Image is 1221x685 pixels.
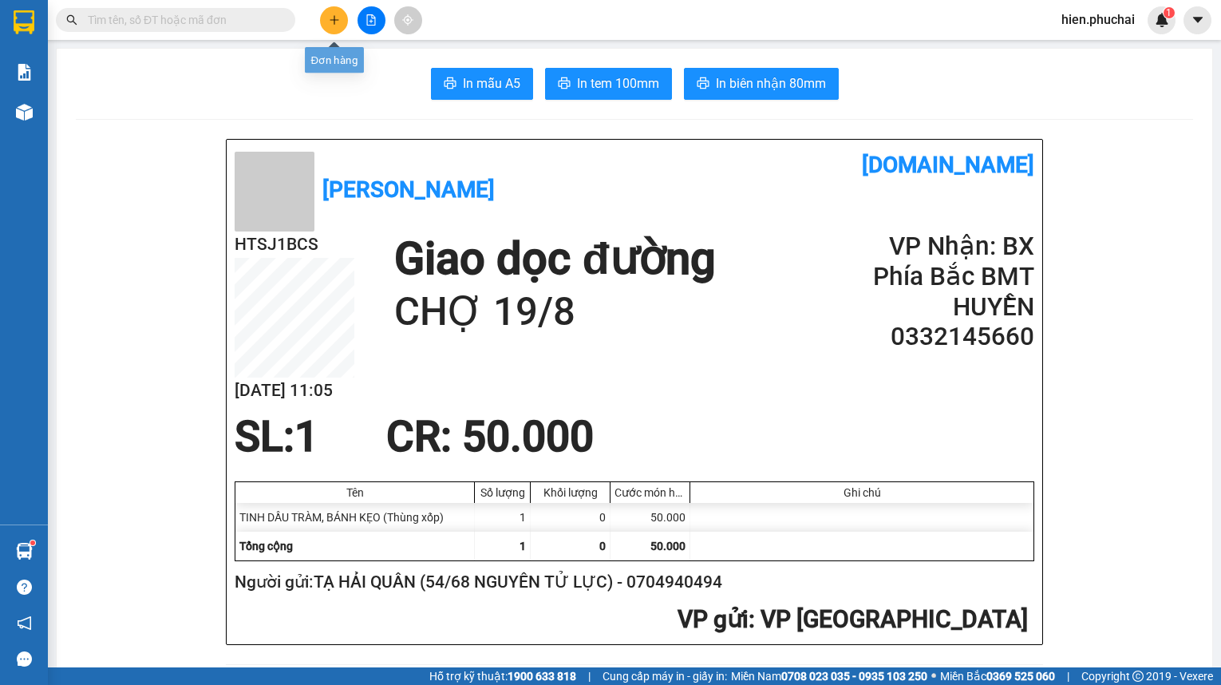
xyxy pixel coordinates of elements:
[17,651,32,667] span: message
[475,503,531,532] div: 1
[694,486,1029,499] div: Ghi chú
[603,667,727,685] span: Cung cấp máy in - giấy in:
[17,580,32,595] span: question-circle
[235,232,354,258] h2: HTSJ1BCS
[558,77,571,92] span: printer
[394,6,422,34] button: aim
[235,569,1028,596] h2: Người gửi: TẠ HẢI QUÂN (54/68 NGUYÊN TỬ LỰC) - 0704940494
[187,93,264,149] span: CHỢ 19/8
[697,77,709,92] span: printer
[545,68,672,100] button: printerIn tem 100mm
[17,616,32,631] span: notification
[14,52,176,90] div: TẠ HẢI QUÂN (54/68 NGUYÊN TỬ LỰC)
[235,604,1028,636] h2: : VP [GEOGRAPHIC_DATA]
[66,14,77,26] span: search
[239,540,293,552] span: Tổng cộng
[843,232,1034,292] h2: VP Nhận: BX Phía Bắc BMT
[235,378,354,404] h2: [DATE] 11:05
[322,176,495,203] b: [PERSON_NAME]
[678,605,749,633] span: VP gửi
[508,670,576,683] strong: 1900 633 818
[1049,10,1148,30] span: hien.phuchai
[187,15,225,32] span: Nhận:
[731,667,927,685] span: Miền Nam
[520,540,526,552] span: 1
[1164,7,1175,18] sup: 1
[30,540,35,545] sup: 1
[1067,667,1069,685] span: |
[1191,13,1205,27] span: caret-down
[535,486,606,499] div: Khối lượng
[599,540,606,552] span: 0
[931,673,936,679] span: ⚪️
[614,486,686,499] div: Cước món hàng
[16,543,33,560] img: warehouse-icon
[402,14,413,26] span: aim
[329,14,340,26] span: plus
[843,322,1034,352] h2: 0332145660
[16,64,33,81] img: solution-icon
[187,71,315,93] div: 0332145660
[187,52,315,71] div: HUYỀN
[16,104,33,121] img: warehouse-icon
[1183,6,1211,34] button: caret-down
[986,670,1055,683] strong: 0369 525 060
[1132,671,1144,682] span: copyright
[187,102,210,119] span: DĐ:
[386,412,594,461] span: CR : 50.000
[479,486,526,499] div: Số lượng
[1155,13,1169,27] img: icon-new-feature
[294,412,318,461] span: 1
[235,412,294,461] span: SL:
[14,90,176,113] div: 0704940494
[394,232,715,287] h1: Giao dọc đường
[531,503,610,532] div: 0
[366,14,377,26] span: file-add
[431,68,533,100] button: printerIn mẫu A5
[429,667,576,685] span: Hỗ trợ kỹ thuật:
[14,10,34,34] img: logo-vxr
[862,152,1034,178] b: [DOMAIN_NAME]
[358,6,385,34] button: file-add
[444,77,456,92] span: printer
[239,486,470,499] div: Tên
[781,670,927,683] strong: 0708 023 035 - 0935 103 250
[843,292,1034,323] h2: HUYỀN
[187,14,315,52] div: BX Phía Bắc BMT
[394,287,715,338] h1: CHỢ 19/8
[320,6,348,34] button: plus
[588,667,591,685] span: |
[650,540,686,552] span: 50.000
[14,15,38,32] span: Gửi:
[235,503,475,532] div: TINH DẦU TRÀM, BÁNH KẸO (Thùng xốp)
[684,68,839,100] button: printerIn biên nhận 80mm
[940,667,1055,685] span: Miền Bắc
[610,503,690,532] div: 50.000
[14,14,176,52] div: VP [GEOGRAPHIC_DATA]
[1166,7,1172,18] span: 1
[577,73,659,93] span: In tem 100mm
[716,73,826,93] span: In biên nhận 80mm
[88,11,276,29] input: Tìm tên, số ĐT hoặc mã đơn
[463,73,520,93] span: In mẫu A5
